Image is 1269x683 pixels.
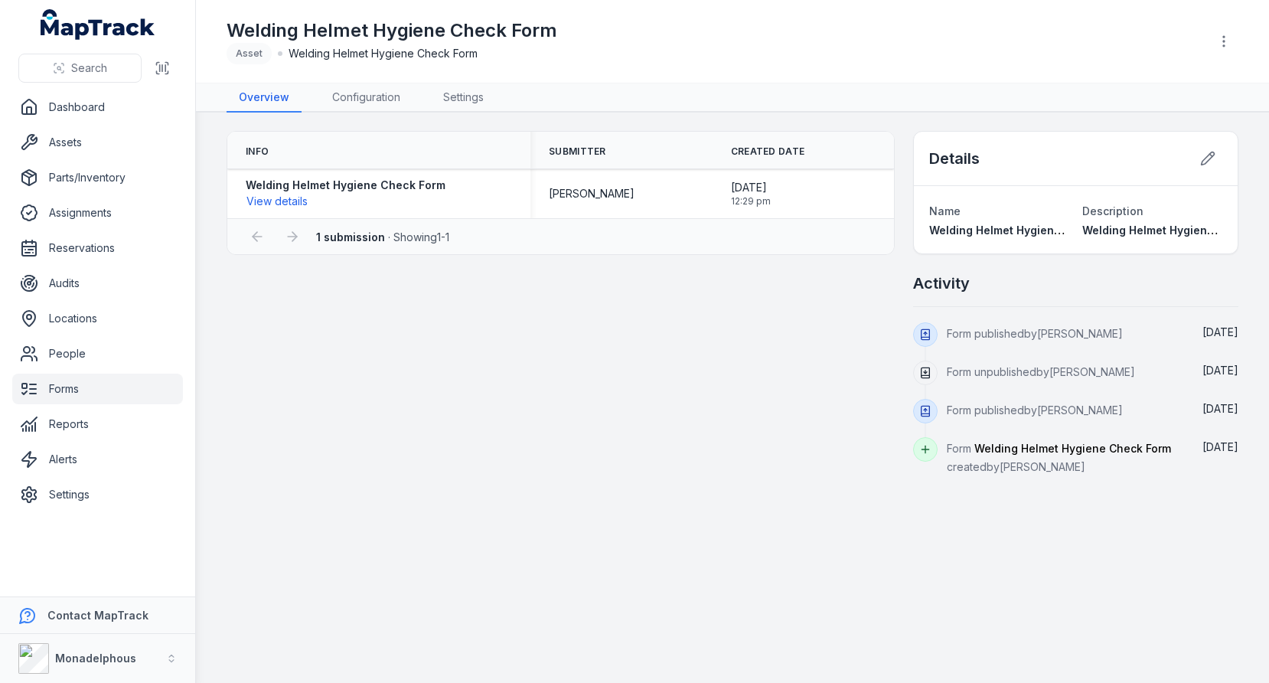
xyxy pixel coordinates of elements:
[12,303,183,334] a: Locations
[41,9,155,40] a: MapTrack
[12,127,183,158] a: Assets
[1202,325,1238,338] time: 25/09/2025, 12:31:19 pm
[12,409,183,440] a: Reports
[1202,440,1238,453] span: [DATE]
[929,204,961,217] span: Name
[320,83,413,113] a: Configuration
[71,60,107,76] span: Search
[947,365,1135,378] span: Form unpublished by [PERSON_NAME]
[913,273,970,294] h2: Activity
[1202,364,1238,377] time: 25/09/2025, 12:31:01 pm
[947,404,1123,417] span: Form published by [PERSON_NAME]
[947,442,1171,473] span: Form created by [PERSON_NAME]
[731,195,771,208] span: 12:29 pm
[316,230,385,243] strong: 1 submission
[12,268,183,299] a: Audits
[12,338,183,369] a: People
[227,83,302,113] a: Overview
[12,374,183,404] a: Forms
[1202,364,1238,377] span: [DATE]
[731,145,805,158] span: Created Date
[18,54,142,83] button: Search
[227,18,557,43] h1: Welding Helmet Hygiene Check Form
[12,444,183,475] a: Alerts
[431,83,496,113] a: Settings
[549,186,634,201] span: [PERSON_NAME]
[12,479,183,510] a: Settings
[246,145,269,158] span: Info
[1202,402,1238,415] time: 25/09/2025, 12:21:59 pm
[549,145,606,158] span: Submitter
[12,233,183,263] a: Reservations
[12,162,183,193] a: Parts/Inventory
[1202,440,1238,453] time: 25/09/2025, 12:18:44 pm
[929,224,1129,237] span: Welding Helmet Hygiene Check Form
[731,180,771,195] span: [DATE]
[929,148,980,169] h2: Details
[55,652,136,665] strong: Monadelphous
[12,92,183,123] a: Dashboard
[947,327,1123,340] span: Form published by [PERSON_NAME]
[227,43,272,64] div: Asset
[316,230,449,243] span: · Showing 1 - 1
[289,46,478,61] span: Welding Helmet Hygiene Check Form
[1082,204,1143,217] span: Description
[47,609,148,622] strong: Contact MapTrack
[246,178,445,193] strong: Welding Helmet Hygiene Check Form
[731,180,771,208] time: 25/09/2025, 12:29:22 pm
[1202,325,1238,338] span: [DATE]
[12,198,183,228] a: Assignments
[974,442,1171,455] span: Welding Helmet Hygiene Check Form
[246,193,308,210] button: View details
[1202,402,1238,415] span: [DATE]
